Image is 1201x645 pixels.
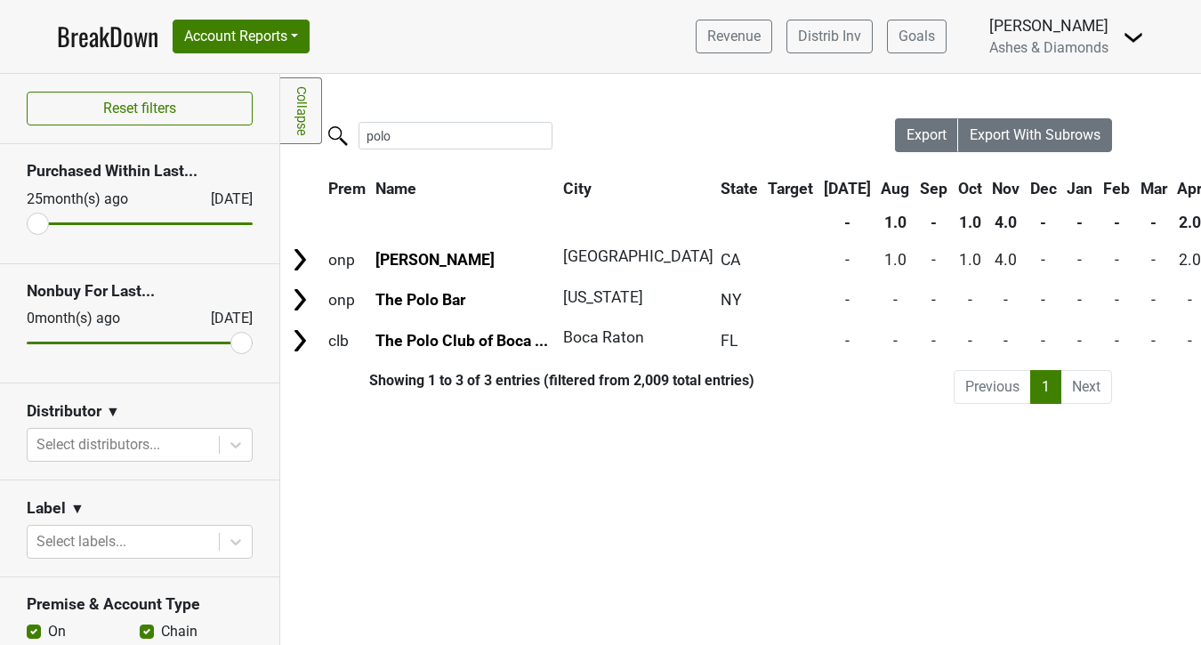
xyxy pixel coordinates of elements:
span: - [1041,251,1045,269]
td: onp [324,240,370,278]
span: - [1151,291,1156,309]
a: 1 [1030,370,1061,404]
th: Dec: activate to sort column ascending [1026,173,1061,205]
span: NY [721,291,742,309]
th: &nbsp;: activate to sort column ascending [282,173,322,205]
span: Prem [328,180,366,198]
button: Export [895,118,959,152]
img: Arrow right [286,286,313,313]
th: Jul: activate to sort column ascending [819,173,875,205]
th: - [1136,206,1172,238]
div: 25 month(s) ago [27,189,168,210]
a: Goals [887,20,947,53]
h3: Label [27,499,66,518]
th: Prem: activate to sort column ascending [324,173,370,205]
span: 1.0 [959,251,981,269]
span: Export With Subrows [970,126,1100,143]
th: 4.0 [987,206,1024,238]
th: - [1026,206,1061,238]
span: 2.0 [1179,251,1201,269]
span: - [845,332,850,350]
div: [DATE] [195,189,253,210]
th: Feb: activate to sort column ascending [1099,173,1134,205]
div: 0 month(s) ago [27,308,168,329]
th: Aug: activate to sort column ascending [877,173,915,205]
span: Boca Raton [563,328,644,346]
button: Export With Subrows [958,118,1112,152]
span: - [968,291,972,309]
a: The Polo Club of Boca ... [375,332,548,350]
span: - [1004,291,1008,309]
th: - [1099,206,1134,238]
button: Account Reports [173,20,310,53]
span: ▼ [70,498,85,520]
span: ▼ [106,401,120,423]
span: - [845,251,850,269]
span: CA [721,251,740,269]
span: - [893,291,898,309]
span: Target [768,180,813,198]
span: Export [907,126,947,143]
span: - [893,332,898,350]
th: Oct: activate to sort column ascending [954,173,987,205]
span: - [1077,332,1082,350]
th: 1.0 [954,206,987,238]
th: Target: activate to sort column ascending [763,173,818,205]
td: clb [324,321,370,359]
th: City: activate to sort column ascending [559,173,705,205]
span: - [1077,251,1082,269]
span: 1.0 [884,251,907,269]
td: onp [324,281,370,319]
label: Chain [161,621,197,642]
th: Jan: activate to sort column ascending [1063,173,1098,205]
label: On [48,621,66,642]
h3: Purchased Within Last... [27,162,253,181]
button: Reset filters [27,92,253,125]
span: Name [375,180,416,198]
span: - [931,332,936,350]
span: 4.0 [995,251,1017,269]
th: Sep: activate to sort column ascending [915,173,952,205]
h3: Nonbuy For Last... [27,282,253,301]
span: - [1115,251,1119,269]
a: Distrib Inv [786,20,873,53]
span: - [1151,251,1156,269]
th: Mar: activate to sort column ascending [1136,173,1172,205]
span: - [1077,291,1082,309]
a: BreakDown [57,18,158,55]
span: Ashes & Diamonds [989,39,1108,56]
span: - [968,332,972,350]
img: Dropdown Menu [1123,27,1144,48]
span: - [1115,291,1119,309]
img: Arrow right [286,246,313,273]
h3: Distributor [27,402,101,421]
th: - [819,206,875,238]
span: - [931,251,936,269]
a: The Polo Bar [375,291,465,309]
span: - [1041,291,1045,309]
span: - [1188,291,1192,309]
a: Revenue [696,20,772,53]
span: [US_STATE] [563,288,643,306]
th: Nov: activate to sort column ascending [987,173,1024,205]
span: - [1004,332,1008,350]
span: - [1188,332,1192,350]
span: - [1115,332,1119,350]
div: [PERSON_NAME] [989,14,1108,37]
span: - [845,291,850,309]
h3: Premise & Account Type [27,595,253,614]
th: - [1063,206,1098,238]
th: - [915,206,952,238]
th: Name: activate to sort column ascending [372,173,557,205]
div: Showing 1 to 3 of 3 entries (filtered from 2,009 total entries) [280,372,754,389]
div: [DATE] [195,308,253,329]
a: [PERSON_NAME] [375,251,495,269]
th: State: activate to sort column ascending [716,173,762,205]
span: - [931,291,936,309]
span: FL [721,332,738,350]
img: Arrow right [286,327,313,354]
th: 1.0 [877,206,915,238]
a: Collapse [280,77,322,144]
span: - [1151,332,1156,350]
span: - [1041,332,1045,350]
